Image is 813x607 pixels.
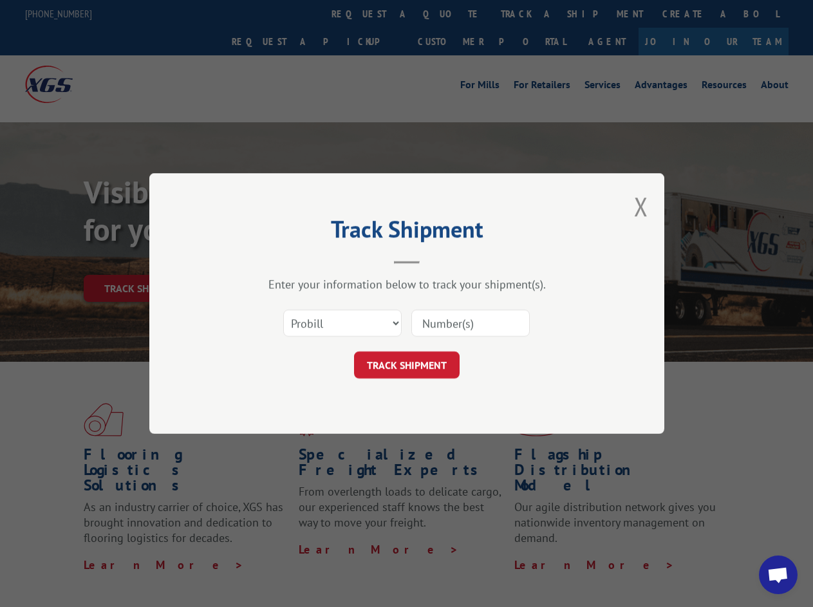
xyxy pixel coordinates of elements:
button: Close modal [634,189,648,223]
div: Enter your information below to track your shipment(s). [214,277,600,292]
button: TRACK SHIPMENT [354,351,460,378]
input: Number(s) [411,310,530,337]
div: Open chat [759,556,798,594]
h2: Track Shipment [214,220,600,245]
